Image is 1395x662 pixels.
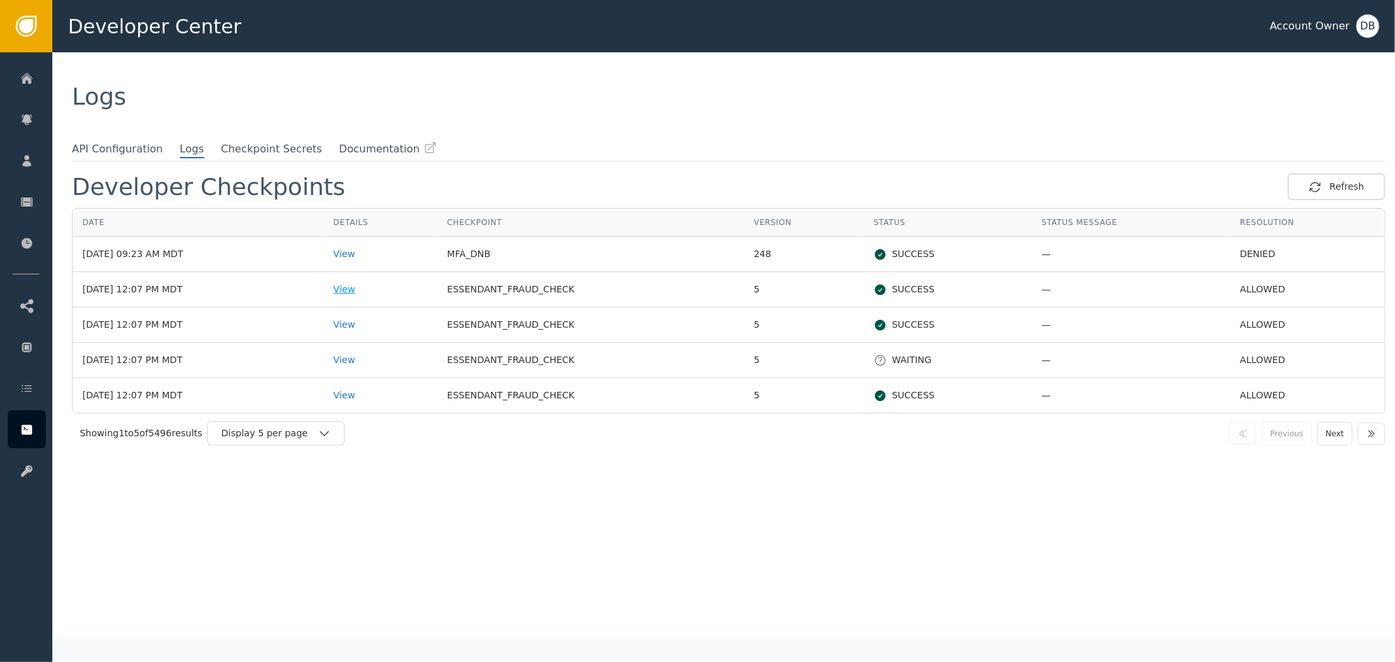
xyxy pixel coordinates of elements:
td: [DATE] 12:07 PM MDT [73,343,324,378]
td: — [1032,237,1230,272]
a: Documentation [339,141,436,157]
span: Logs [180,141,204,158]
button: Refresh [1288,173,1385,200]
div: SUCCESS [874,247,1022,261]
div: Details [334,217,428,228]
td: MFA_DNB [438,237,744,272]
span: Documentation [339,141,419,157]
td: 5 [744,307,864,343]
span: Developer Center [68,12,241,41]
td: 5 [744,343,864,378]
td: [DATE] 12:07 PM MDT [73,307,324,343]
span: Logs [72,83,126,110]
td: — [1032,272,1230,307]
div: Version [754,217,854,228]
td: ESSENDANT_FRAUD_CHECK [438,343,744,378]
td: — [1032,378,1230,413]
td: ESSENDANT_FRAUD_CHECK [438,307,744,343]
div: SUCCESS [874,389,1022,402]
td: ALLOWED [1230,307,1385,343]
div: View [334,247,428,261]
div: Date [82,217,314,228]
div: Checkpoint [447,217,734,228]
button: DB [1356,14,1379,38]
div: Account Owner [1270,18,1350,34]
td: [DATE] 12:07 PM MDT [73,378,324,413]
span: API Configuration [72,141,163,157]
div: Status [874,217,1022,228]
div: WAITING [874,353,1022,367]
td: 5 [744,272,864,307]
td: ESSENDANT_FRAUD_CHECK [438,272,744,307]
div: Showing 1 to 5 of 5496 results [80,427,202,440]
div: View [334,353,428,367]
div: Resolution [1240,217,1375,228]
div: Developer Checkpoints [72,175,345,199]
td: ALLOWED [1230,343,1385,378]
td: — [1032,343,1230,378]
span: Checkpoint Secrets [221,141,322,157]
td: ALLOWED [1230,272,1385,307]
div: Refresh [1309,180,1364,194]
div: View [334,389,428,402]
td: ESSENDANT_FRAUD_CHECK [438,378,744,413]
div: SUCCESS [874,283,1022,296]
button: Next [1317,422,1352,445]
td: DENIED [1230,237,1385,272]
button: Display 5 per page [207,421,345,445]
div: SUCCESS [874,318,1022,332]
td: — [1032,307,1230,343]
div: Status Message [1042,217,1220,228]
td: [DATE] 12:07 PM MDT [73,272,324,307]
div: Display 5 per page [221,427,318,440]
div: View [334,318,428,332]
div: View [334,283,428,296]
td: ALLOWED [1230,378,1385,413]
td: 248 [744,237,864,272]
td: 5 [744,378,864,413]
td: [DATE] 09:23 AM MDT [73,237,324,272]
